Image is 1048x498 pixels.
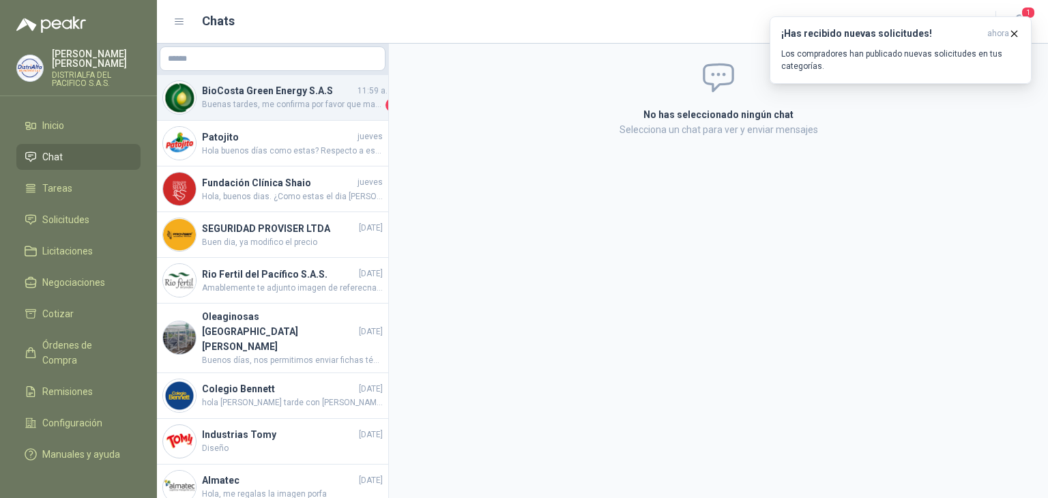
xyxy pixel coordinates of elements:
[42,118,64,133] span: Inicio
[157,258,388,304] a: Company LogoRio Fertil del Pacífico S.A.S.[DATE]Amablemente te adjunto imagen de referecnai y fic...
[202,145,383,158] span: Hola buenos días como estas? Respecto a esta solicitud, te confirmo que lo que estamos solicitand...
[157,75,388,121] a: Company LogoBioCosta Green Energy S.A.S11:59 a. m.Buenas tardes, me confirma por favor que marca ...
[385,98,399,112] span: 1
[359,474,383,487] span: [DATE]
[16,113,141,138] a: Inicio
[42,244,93,259] span: Licitaciones
[157,419,388,465] a: Company LogoIndustrias Tomy[DATE]Diseño
[16,379,141,405] a: Remisiones
[987,28,1009,40] span: ahora
[16,410,141,436] a: Configuración
[202,309,356,354] h4: Oleaginosas [GEOGRAPHIC_DATA][PERSON_NAME]
[157,121,388,166] a: Company LogoPatojitojuevesHola buenos días como estas? Respecto a esta solicitud, te confirmo que...
[202,190,383,203] span: Hola, buenos dias. ¿Como estas el dia [PERSON_NAME][DATE]? [PERSON_NAME], ya mismo procedo con el...
[770,16,1032,84] button: ¡Has recibido nuevas solicitudes!ahora Los compradores han publicado nuevas solicitudes en tus ca...
[42,415,102,430] span: Configuración
[781,48,1020,72] p: Los compradores han publicado nuevas solicitudes en tus categorías.
[16,441,141,467] a: Manuales y ayuda
[16,238,141,264] a: Licitaciones
[157,373,388,419] a: Company LogoColegio Bennett[DATE]hola [PERSON_NAME] tarde con [PERSON_NAME]
[157,212,388,258] a: Company LogoSEGURIDAD PROVISER LTDA[DATE]Buen dia, ya modifico el precio
[163,321,196,354] img: Company Logo
[163,218,196,251] img: Company Logo
[157,304,388,373] a: Company LogoOleaginosas [GEOGRAPHIC_DATA][PERSON_NAME][DATE]Buenos días, nos permitimos enviar fi...
[359,428,383,441] span: [DATE]
[202,427,356,442] h4: Industrias Tomy
[16,269,141,295] a: Negociaciones
[202,282,383,295] span: Amablemente te adjunto imagen de referecnai y ficha tecnica, el valor ofertado es por par
[480,122,957,137] p: Selecciona un chat para ver y enviar mensajes
[16,207,141,233] a: Solicitudes
[202,381,356,396] h4: Colegio Bennett
[163,264,196,297] img: Company Logo
[202,175,355,190] h4: Fundación Clínica Shaio
[202,98,383,112] span: Buenas tardes, me confirma por favor que marca es y si cuenta con las certificaciones solicitadas?
[202,442,383,455] span: Diseño
[359,383,383,396] span: [DATE]
[42,212,89,227] span: Solicitudes
[163,127,196,160] img: Company Logo
[42,181,72,196] span: Tareas
[163,379,196,412] img: Company Logo
[202,221,356,236] h4: SEGURIDAD PROVISER LTDA
[358,130,383,143] span: jueves
[42,384,93,399] span: Remisiones
[16,332,141,373] a: Órdenes de Compra
[358,176,383,189] span: jueves
[17,55,43,81] img: Company Logo
[202,354,383,367] span: Buenos días, nos permitimos enviar fichas técnicas de los elemento cotizados.
[42,306,74,321] span: Cotizar
[42,149,63,164] span: Chat
[163,173,196,205] img: Company Logo
[202,473,356,488] h4: Almatec
[202,396,383,409] span: hola [PERSON_NAME] tarde con [PERSON_NAME]
[359,325,383,338] span: [DATE]
[358,85,399,98] span: 11:59 a. m.
[781,28,982,40] h3: ¡Has recibido nuevas solicitudes!
[42,338,128,368] span: Órdenes de Compra
[480,107,957,122] h2: No has seleccionado ningún chat
[1021,6,1036,19] span: 1
[52,71,141,87] p: DISTRIALFA DEL PACIFICO S.A.S.
[202,236,383,249] span: Buen dia, ya modifico el precio
[202,83,355,98] h4: BioCosta Green Energy S.A.S
[359,222,383,235] span: [DATE]
[1007,10,1032,34] button: 1
[202,130,355,145] h4: Patojito
[157,166,388,212] a: Company LogoFundación Clínica ShaiojuevesHola, buenos dias. ¿Como estas el dia [PERSON_NAME][DATE...
[16,175,141,201] a: Tareas
[42,447,120,462] span: Manuales y ayuda
[16,16,86,33] img: Logo peakr
[359,267,383,280] span: [DATE]
[52,49,141,68] p: [PERSON_NAME] [PERSON_NAME]
[163,425,196,458] img: Company Logo
[163,81,196,114] img: Company Logo
[42,275,105,290] span: Negociaciones
[16,301,141,327] a: Cotizar
[202,12,235,31] h1: Chats
[16,144,141,170] a: Chat
[202,267,356,282] h4: Rio Fertil del Pacífico S.A.S.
